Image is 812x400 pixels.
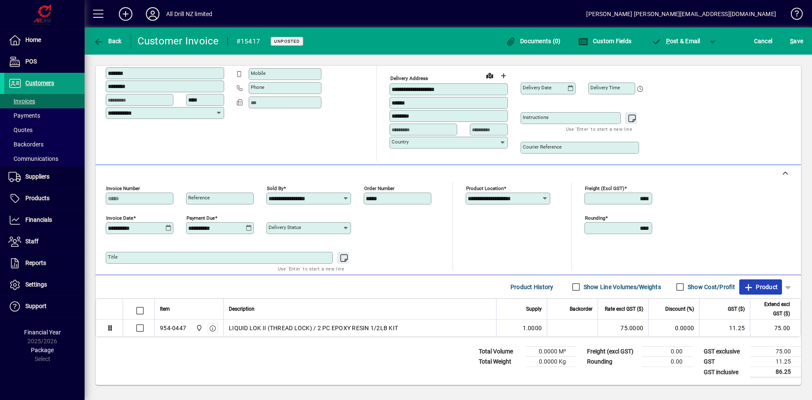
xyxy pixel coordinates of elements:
span: Financials [25,216,52,223]
a: Products [4,188,85,209]
span: Customers [25,80,54,86]
span: ave [790,34,803,48]
mat-label: Phone [251,84,264,90]
mat-label: Rounding [585,215,605,221]
mat-label: Courier Reference [523,144,562,150]
td: Rounding [583,357,642,367]
button: Post & Email [647,33,705,49]
mat-label: Delivery time [590,85,620,91]
div: 954-0447 [160,324,186,332]
a: Staff [4,231,85,252]
a: Support [4,296,85,317]
button: Cancel [752,33,775,49]
span: Cancel [754,34,773,48]
td: Total Weight [475,357,525,367]
span: Quotes [8,127,33,133]
button: Product [739,279,782,295]
mat-label: Payment due [187,215,215,221]
span: Backorders [8,141,44,148]
div: All Drill NZ limited [166,7,213,21]
a: Quotes [4,123,85,137]
td: GST exclusive [700,347,750,357]
td: 0.00 [642,357,693,367]
span: Invoices [8,98,35,105]
td: GST [700,357,750,367]
span: S [790,38,793,44]
mat-label: Mobile [251,70,266,76]
td: GST inclusive [700,367,750,378]
td: 11.25 [699,320,750,337]
button: Product History [507,279,557,295]
span: 1.0000 [523,324,542,332]
span: Description [229,304,255,314]
span: Package [31,347,54,353]
span: Staff [25,238,38,245]
mat-hint: Use 'Enter' to start a new line [278,264,344,273]
mat-label: Product location [466,185,504,191]
span: LIQUID LOK II (THREAD LOCK) / 2 PC EPOXY RESIN 1/2LB KIT [229,324,398,332]
span: GST ($) [728,304,745,314]
td: 75.00 [750,347,801,357]
span: Item [160,304,170,314]
span: Payments [8,112,40,119]
button: Documents (0) [504,33,563,49]
td: 0.0000 [648,320,699,337]
button: Profile [139,6,166,22]
span: Supply [526,304,542,314]
mat-label: Title [108,254,118,260]
a: Invoices [4,94,85,108]
button: Custom Fields [576,33,634,49]
mat-hint: Use 'Enter' to start a new line [566,124,632,134]
span: Financial Year [24,329,61,336]
mat-label: Instructions [523,114,549,120]
label: Show Line Volumes/Weights [582,283,661,291]
span: Rate excl GST ($) [605,304,643,314]
button: Back [91,33,124,49]
a: Payments [4,108,85,123]
mat-label: Order number [364,185,395,191]
span: Products [25,195,49,201]
a: Financials [4,210,85,231]
span: Product History [510,280,554,294]
label: Show Cost/Profit [686,283,735,291]
span: P [666,38,670,44]
mat-label: Sold by [267,185,283,191]
span: Home [25,36,41,43]
span: ost & Email [651,38,700,44]
span: Back [93,38,122,44]
a: Home [4,30,85,51]
span: Backorder [570,304,593,314]
mat-label: Freight (excl GST) [585,185,624,191]
button: Save [788,33,805,49]
span: Reports [25,259,46,266]
span: All Drill NZ Limited [194,323,203,333]
a: Suppliers [4,166,85,188]
span: Custom Fields [578,38,631,44]
button: Add [112,6,139,22]
mat-label: Invoice number [106,185,140,191]
span: Communications [8,155,58,162]
td: 0.0000 Kg [525,357,576,367]
span: Documents (0) [506,38,561,44]
a: View on map [483,69,497,82]
td: Total Volume [475,347,525,357]
td: 0.0000 M³ [525,347,576,357]
mat-label: Delivery status [269,224,301,230]
a: Reports [4,253,85,274]
td: 86.25 [750,367,801,378]
div: #15417 [236,35,261,48]
span: Unposted [274,39,300,44]
mat-label: Country [392,139,409,145]
mat-label: Invoice date [106,215,133,221]
button: Choose address [497,69,510,83]
span: Product [743,280,778,294]
td: 75.00 [750,320,801,337]
a: Settings [4,274,85,295]
span: POS [25,58,37,65]
div: [PERSON_NAME] [PERSON_NAME][EMAIL_ADDRESS][DOMAIN_NAME] [586,7,776,21]
a: POS [4,51,85,72]
span: Settings [25,281,47,288]
a: Backorders [4,137,85,152]
mat-label: Reference [188,195,210,201]
a: Communications [4,152,85,166]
